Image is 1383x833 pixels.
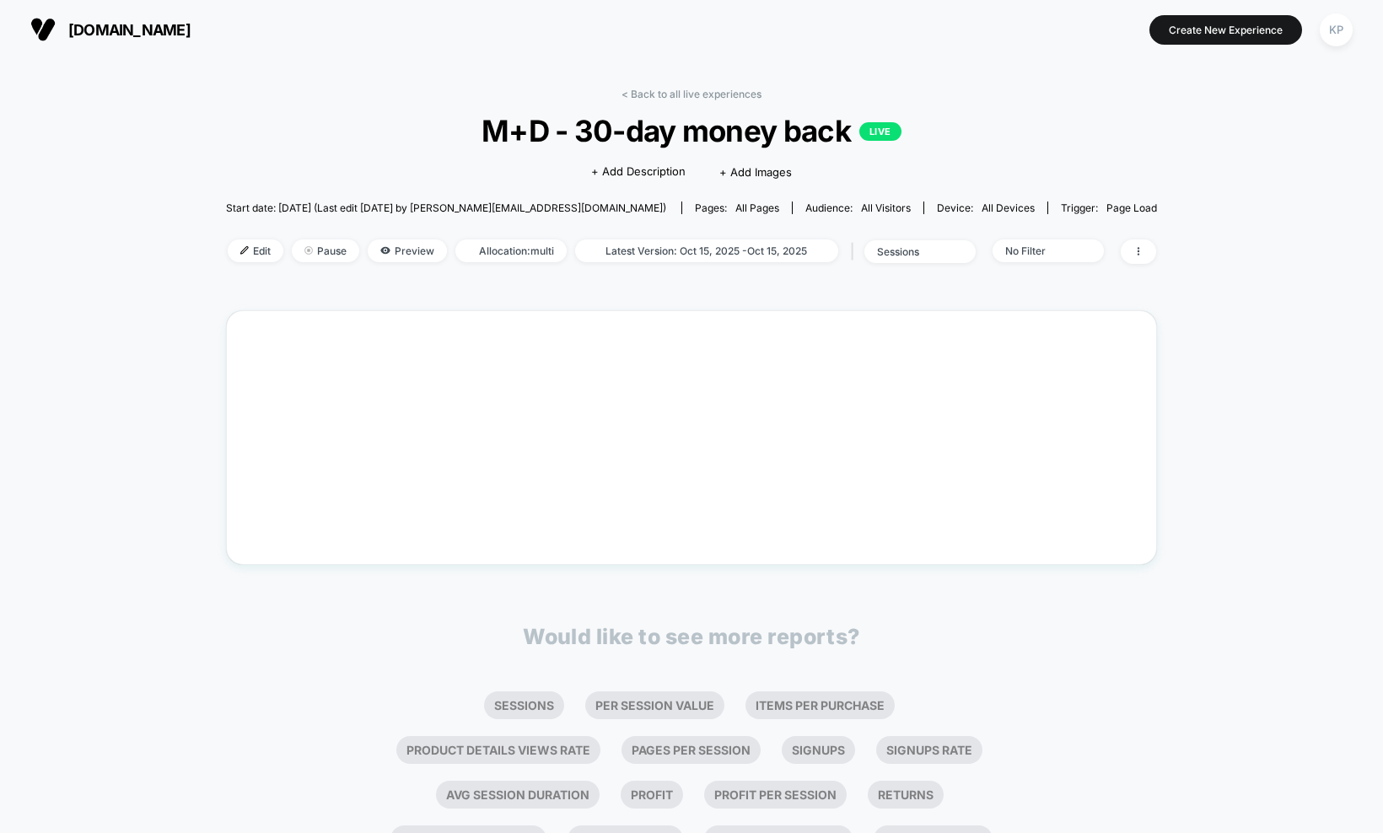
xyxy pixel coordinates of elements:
span: Edit [228,239,283,262]
div: sessions [877,245,944,258]
img: Visually logo [30,17,56,42]
span: Latest Version: Oct 15, 2025 - Oct 15, 2025 [575,239,838,262]
span: Pause [292,239,359,262]
li: Profit [621,781,683,809]
li: Returns [868,781,944,809]
a: < Back to all live experiences [622,88,761,100]
p: Would like to see more reports? [523,624,860,649]
span: M+D - 30-day money back [272,113,1110,148]
li: Sessions [484,691,564,719]
span: Device: [923,202,1047,214]
li: Items Per Purchase [745,691,895,719]
li: Per Session Value [585,691,724,719]
button: [DOMAIN_NAME] [25,16,196,43]
span: Preview [368,239,447,262]
button: Create New Experience [1149,15,1302,45]
li: Pages Per Session [622,736,761,764]
span: [DOMAIN_NAME] [68,21,191,39]
span: Start date: [DATE] (Last edit [DATE] by [PERSON_NAME][EMAIL_ADDRESS][DOMAIN_NAME]) [226,202,666,214]
li: Product Details Views Rate [396,736,600,764]
span: + Add Description [591,164,686,180]
img: end [304,246,313,255]
div: KP [1320,13,1353,46]
div: Trigger: [1061,202,1157,214]
li: Signups [782,736,855,764]
span: Page Load [1106,202,1157,214]
p: LIVE [859,122,901,141]
span: all pages [735,202,779,214]
span: + Add Images [719,165,792,179]
div: Pages: [695,202,779,214]
li: Signups Rate [876,736,982,764]
span: Allocation: multi [455,239,567,262]
button: KP [1315,13,1358,47]
span: | [847,239,864,264]
div: No Filter [1005,245,1073,257]
li: Avg Session Duration [436,781,600,809]
li: Profit Per Session [704,781,847,809]
span: All Visitors [861,202,911,214]
span: all devices [982,202,1035,214]
div: Audience: [805,202,911,214]
img: edit [240,246,249,255]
